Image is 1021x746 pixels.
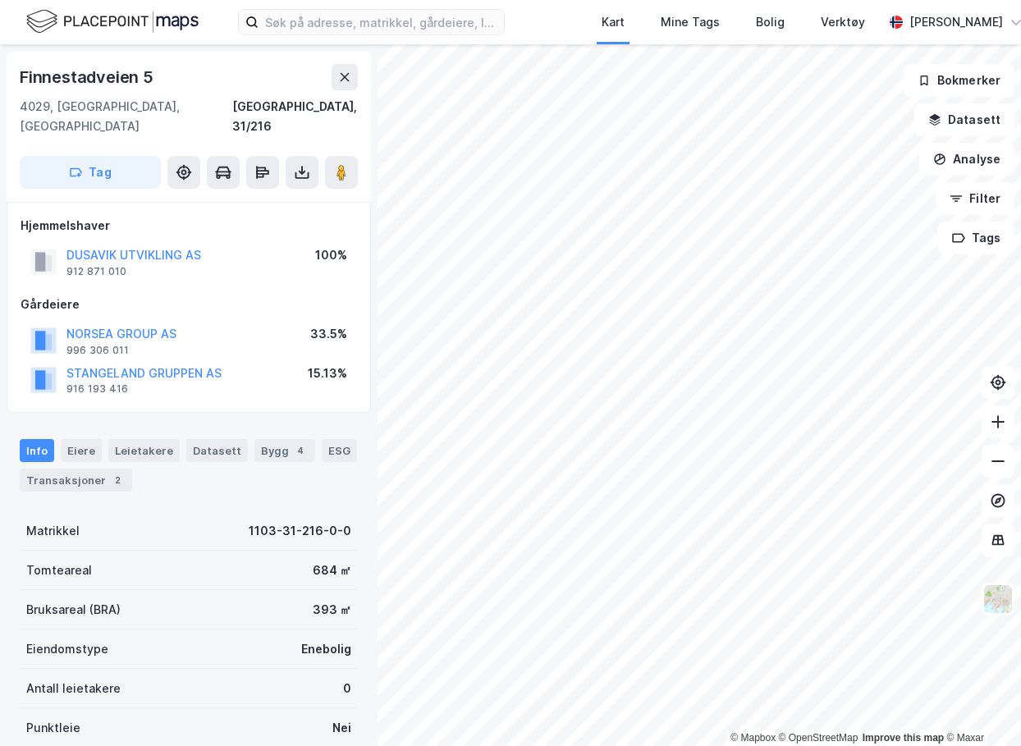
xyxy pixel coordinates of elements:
[254,439,315,462] div: Bygg
[322,439,357,462] div: ESG
[602,12,625,32] div: Kart
[779,732,858,744] a: OpenStreetMap
[26,521,80,541] div: Matrikkel
[909,12,1003,32] div: [PERSON_NAME]
[26,7,199,36] img: logo.f888ab2527a4732fd821a326f86c7f29.svg
[26,561,92,580] div: Tomteareal
[108,439,180,462] div: Leietakere
[914,103,1014,136] button: Datasett
[61,439,102,462] div: Eiere
[66,265,126,278] div: 912 871 010
[259,10,504,34] input: Søk på adresse, matrikkel, gårdeiere, leietakere eller personer
[904,64,1014,97] button: Bokmerker
[66,344,129,357] div: 996 306 011
[919,143,1014,176] button: Analyse
[313,561,351,580] div: 684 ㎡
[863,732,944,744] a: Improve this map
[26,718,80,738] div: Punktleie
[821,12,865,32] div: Verktøy
[26,600,121,620] div: Bruksareal (BRA)
[301,639,351,659] div: Enebolig
[109,472,126,488] div: 2
[343,679,351,698] div: 0
[26,679,121,698] div: Antall leietakere
[26,639,108,659] div: Eiendomstype
[936,182,1014,215] button: Filter
[249,521,351,541] div: 1103-31-216-0-0
[292,442,309,459] div: 4
[939,667,1021,746] iframe: Chat Widget
[308,364,347,383] div: 15.13%
[20,469,132,492] div: Transaksjoner
[20,64,157,90] div: Finnestadveien 5
[186,439,248,462] div: Datasett
[730,732,776,744] a: Mapbox
[21,216,357,236] div: Hjemmelshaver
[232,97,358,136] div: [GEOGRAPHIC_DATA], 31/216
[661,12,720,32] div: Mine Tags
[938,222,1014,254] button: Tags
[982,584,1014,615] img: Z
[310,324,347,344] div: 33.5%
[313,600,351,620] div: 393 ㎡
[332,718,351,738] div: Nei
[20,156,161,189] button: Tag
[20,97,232,136] div: 4029, [GEOGRAPHIC_DATA], [GEOGRAPHIC_DATA]
[939,667,1021,746] div: Kontrollprogram for chat
[756,12,785,32] div: Bolig
[66,382,128,396] div: 916 193 416
[20,439,54,462] div: Info
[315,245,347,265] div: 100%
[21,295,357,314] div: Gårdeiere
